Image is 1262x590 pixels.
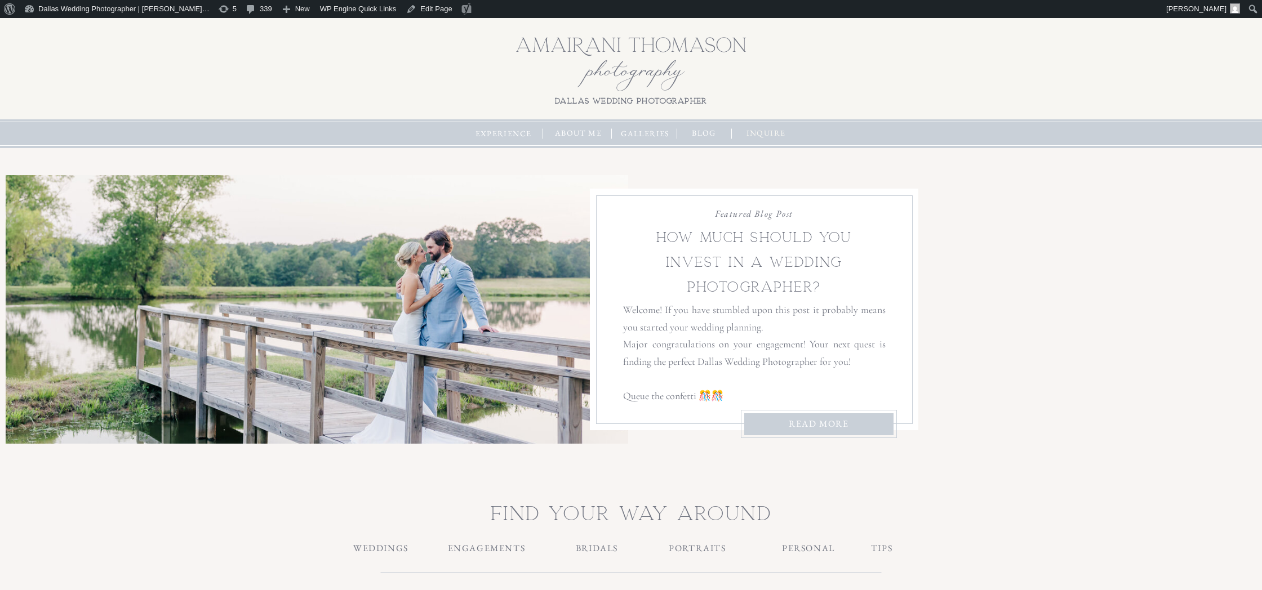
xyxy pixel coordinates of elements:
[479,496,784,516] h2: find your way around
[629,226,879,278] h2: How much should you invest in a wedding photographer?
[473,128,534,140] a: experience
[686,127,722,140] a: blog
[742,127,790,140] a: inquire
[768,417,869,431] a: READ MORE
[704,207,804,219] h3: Featured Blog Post
[825,542,938,553] a: TIPS
[1166,5,1227,13] span: [PERSON_NAME]
[551,127,606,140] a: about me
[773,542,844,553] a: PERSONAL
[662,542,733,553] a: PORTRAITS
[551,542,643,553] a: BRIDALS
[623,301,886,405] p: Welcome! If you have stumbled upon this post it probably means you started your wedding planning....
[618,128,673,140] a: galleries
[441,542,532,553] a: ENGAGEMENTS
[345,542,416,553] a: WEDDINGS
[555,97,707,105] b: dallas wedding photographer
